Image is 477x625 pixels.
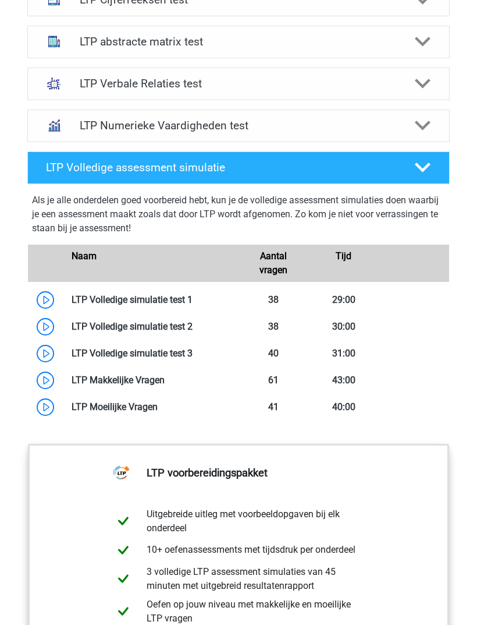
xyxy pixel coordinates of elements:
[63,373,238,387] div: LTP Makkelijke Vragen
[42,72,66,96] img: analogieen
[63,320,238,334] div: LTP Volledige simulatie test 2
[63,249,238,277] div: Naam
[309,249,379,277] div: Tijd
[80,119,398,132] h4: LTP Numerieke Vaardigheden test
[32,193,445,240] div: Als je alle onderdelen goed voorbereid hebt, kun je de volledige assessment simulaties doen waarb...
[23,68,454,100] a: analogieen LTP Verbale Relaties test
[63,293,238,307] div: LTP Volledige simulatie test 1
[42,30,66,54] img: abstracte matrices
[63,400,238,414] div: LTP Moeilijke Vragen
[238,249,309,277] div: Aantal vragen
[23,110,454,142] a: numeriek redeneren LTP Numerieke Vaardigheden test
[46,161,397,174] h4: LTP Volledige assessment simulatie
[23,151,454,184] a: LTP Volledige assessment simulatie
[63,347,238,361] div: LTP Volledige simulatie test 3
[80,77,398,90] h4: LTP Verbale Relaties test
[80,35,398,48] h4: LTP abstracte matrix test
[42,114,66,138] img: numeriek redeneren
[23,26,454,58] a: abstracte matrices LTP abstracte matrix test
